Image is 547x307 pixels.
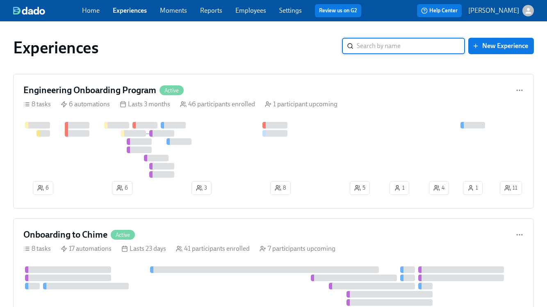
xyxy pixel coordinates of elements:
[13,38,99,57] h1: Experiences
[160,87,184,94] span: Active
[433,184,444,192] span: 4
[468,6,519,15] p: [PERSON_NAME]
[160,7,187,14] a: Moments
[33,181,53,195] button: 6
[23,244,51,253] div: 8 tasks
[315,4,361,17] button: Review us on G2
[357,38,465,54] input: Search by name
[265,100,337,109] div: 1 participant upcoming
[191,181,212,195] button: 3
[120,100,170,109] div: Lasts 3 months
[275,184,286,192] span: 8
[468,5,534,16] button: [PERSON_NAME]
[474,42,528,50] span: New Experience
[13,7,45,15] img: dado
[504,184,517,192] span: 11
[112,181,132,195] button: 6
[354,184,365,192] span: 5
[82,7,100,14] a: Home
[421,7,458,15] span: Help Center
[463,181,483,195] button: 1
[200,7,222,14] a: Reports
[37,184,49,192] span: 6
[23,229,107,241] h4: Onboarding to Chime
[417,4,462,17] button: Help Center
[23,84,156,96] h4: Engineering Onboarding Program
[61,100,110,109] div: 6 automations
[319,7,357,15] a: Review us on G2
[23,100,51,109] div: 8 tasks
[180,100,255,109] div: 46 participants enrolled
[13,7,82,15] a: dado
[468,38,534,54] button: New Experience
[394,184,405,192] span: 1
[350,181,370,195] button: 5
[235,7,266,14] a: Employees
[260,244,335,253] div: 7 participants upcoming
[13,74,534,208] a: Engineering Onboarding ProgramActive8 tasks 6 automations Lasts 3 months 46 participants enrolled...
[467,184,478,192] span: 1
[500,181,522,195] button: 11
[111,232,135,238] span: Active
[270,181,291,195] button: 8
[279,7,302,14] a: Settings
[113,7,147,14] a: Experiences
[61,244,112,253] div: 17 automations
[429,181,449,195] button: 4
[176,244,250,253] div: 41 participants enrolled
[390,181,409,195] button: 1
[196,184,207,192] span: 3
[121,244,166,253] div: Lasts 23 days
[116,184,128,192] span: 6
